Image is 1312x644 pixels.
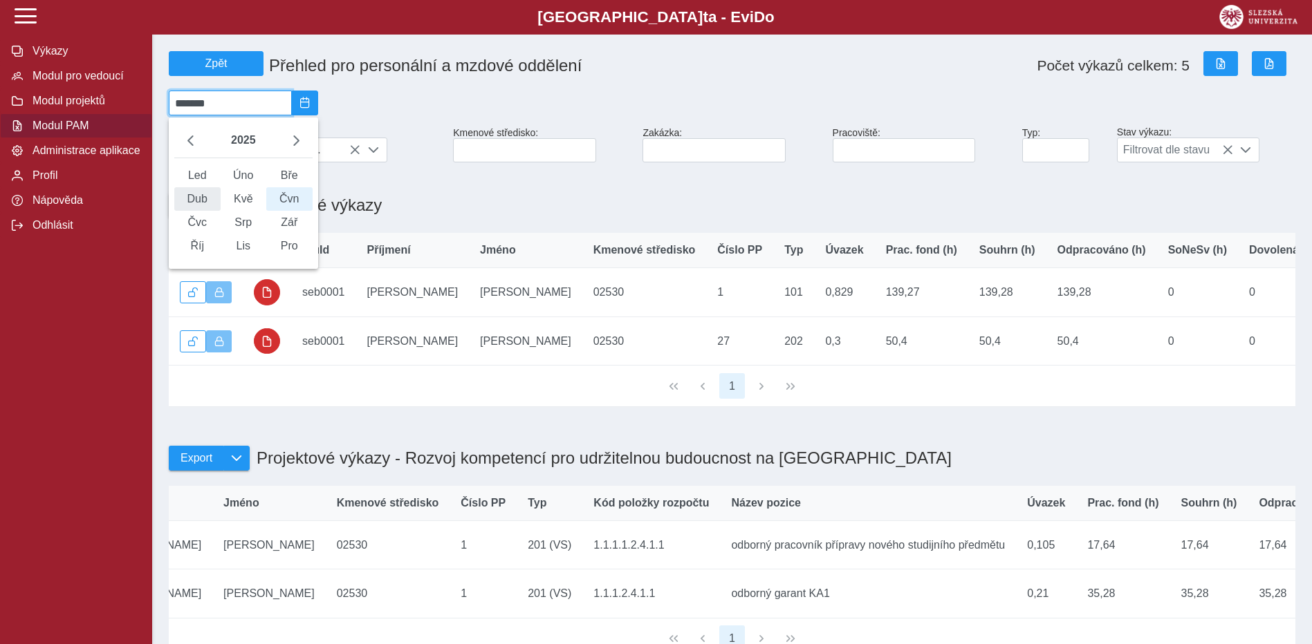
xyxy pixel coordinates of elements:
span: Kód položky rozpočtu [593,497,709,509]
td: 1.1.1.1.2.4.1.1 [582,520,720,569]
td: 1.1.1.2.4.1.1 [582,569,720,618]
button: Export do Excelu [1203,51,1238,76]
span: Souhrn (h) [1181,497,1237,509]
td: 0,21 [1016,569,1076,618]
span: o [765,8,775,26]
td: 101 [773,268,814,317]
button: uzamčeno [254,279,280,305]
td: [PERSON_NAME] [469,268,582,317]
td: 0 [1157,316,1238,366]
td: seb0001 [291,268,355,317]
td: [PERSON_NAME] [212,569,326,618]
td: 27 [706,316,773,366]
td: 50,4 [875,316,968,366]
div: Zakázka: [637,122,826,168]
td: odborný pracovník přípravy nového studijního předmětu [720,520,1016,569]
td: 35,28 [1076,569,1170,618]
span: Úno [221,164,267,187]
span: Zář [266,211,313,234]
h1: Projektové výkazy - Rozvoj kompetencí pro udržitelnou budoucnost na [GEOGRAPHIC_DATA] [250,442,952,475]
b: [GEOGRAPHIC_DATA] a - Evi [41,8,1271,26]
span: Zpět [175,57,257,70]
span: Čvn [266,187,313,211]
span: Odhlásit [28,219,140,231]
td: 02530 [582,316,707,366]
td: 139,28 [968,268,1046,317]
td: 202 [773,316,814,366]
h1: Přehled pro personální a mzdové oddělení [264,50,833,81]
span: SoNeSv (h) [1168,244,1227,256]
td: 201 (VS) [517,569,582,618]
span: Pro [266,234,313,258]
span: Srp [221,211,267,234]
td: 0,829 [814,268,874,317]
div: Typ: [1017,122,1111,168]
div: Pracoviště: [827,122,1017,168]
td: 1 [450,520,517,569]
span: D [754,8,765,26]
button: Odemknout výkaz. [180,281,206,303]
span: Příjmení [367,244,411,256]
span: Lis [221,234,267,258]
span: Čvc [174,211,221,234]
td: odborný garant KA1 [720,569,1016,618]
td: 17,64 [1170,520,1248,569]
td: 139,27 [875,268,968,317]
td: 50,4 [1046,316,1157,366]
span: t [703,8,708,26]
td: 0,3 [814,316,874,366]
td: [PERSON_NAME] [469,316,582,366]
img: logo_web_su.png [1219,5,1297,29]
td: 0 [1157,268,1238,317]
span: Prac. fond (h) [1087,497,1158,509]
span: Jméno [480,244,516,256]
div: Zaměstnanec: [163,121,447,168]
span: Název pozice [731,497,800,509]
td: 17,64 [1076,520,1170,569]
button: Výkaz uzamčen. [206,281,232,303]
td: [PERSON_NAME] [212,520,326,569]
td: [PERSON_NAME] [356,316,470,366]
span: Počet výkazů celkem: 5 [1037,57,1190,74]
td: 02530 [326,520,450,569]
td: 201 (VS) [517,520,582,569]
span: Jméno [223,497,259,509]
button: 2025 [225,129,261,152]
div: Kmenové středisko: [447,122,637,168]
span: Modul PAM [28,120,140,132]
span: Modul pro vedoucí [28,70,140,82]
div: Stav výkazu: [1111,121,1301,168]
td: 0,105 [1016,520,1076,569]
span: Export [181,452,212,464]
span: Číslo PP [717,244,762,256]
button: Export do PDF [1252,51,1286,76]
td: 35,28 [1170,569,1248,618]
button: Odemknout výkaz. [180,330,206,352]
span: Kmenové středisko [337,497,439,509]
span: Bře [266,164,313,187]
span: Prac. fond (h) [886,244,957,256]
span: Souhrn (h) [979,244,1035,256]
td: 1 [706,268,773,317]
td: 139,28 [1046,268,1157,317]
span: Modul projektů [28,95,140,107]
button: Export [169,446,223,471]
span: Typ [528,497,546,509]
span: Říj [174,234,221,258]
td: 02530 [582,268,707,317]
button: uzamčeno [254,328,280,354]
button: 2025/06 [292,91,318,115]
span: Kmenové středisko [593,244,696,256]
span: Filtrovat dle stavu [1118,138,1233,162]
button: 1 [719,373,746,399]
span: Dub [174,187,221,211]
button: Výkaz uzamčen. [206,330,232,352]
button: Zpět [169,51,264,76]
td: 50,4 [968,316,1046,366]
span: Výkazy [28,45,140,57]
span: Typ [784,244,803,256]
span: Úvazek [1027,497,1065,509]
span: Led [174,164,221,187]
span: Odpracováno (h) [1057,244,1146,256]
td: [PERSON_NAME] [356,268,470,317]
